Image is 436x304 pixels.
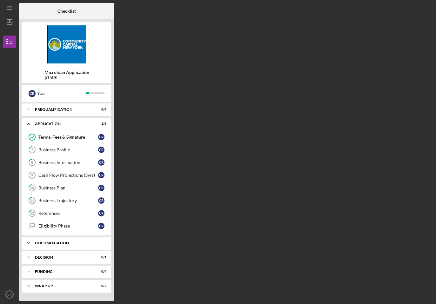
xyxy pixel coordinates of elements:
[44,75,89,80] div: $150K
[98,159,104,166] div: C R
[95,108,106,111] div: 6 / 6
[30,186,34,190] tspan: 10
[95,255,106,259] div: 0 / 1
[31,173,33,177] tspan: 9
[31,148,33,152] tspan: 7
[22,25,111,63] img: Product logo
[38,185,98,190] div: Business Plan
[35,270,91,274] div: Funding
[44,70,89,75] b: Microloan Application
[25,143,108,156] a: 7Business ProfileCR
[38,198,98,203] div: Business Trajectory
[35,241,103,245] div: Documentation
[35,122,91,126] div: Application
[35,108,91,111] div: Prequalification
[25,169,108,182] a: 9Cash Flow Projections (3yrs)CR
[35,284,91,288] div: Wrap up
[95,284,106,288] div: 0 / 2
[38,223,98,228] div: Eligibility Phase
[3,288,16,301] button: CR
[38,135,98,140] div: Terms, Fees & Signature
[25,194,108,207] a: 11Business TrajectoryCR
[35,255,91,259] div: Decision
[98,134,104,140] div: C R
[38,160,98,165] div: Business Information
[30,199,34,203] tspan: 11
[25,207,108,220] a: 12ReferencesCR
[98,172,104,178] div: C R
[25,182,108,194] a: 10Business PlanCR
[98,147,104,153] div: C R
[7,293,12,296] text: CR
[98,185,104,191] div: C R
[25,156,108,169] a: 8Business InformationCR
[38,211,98,216] div: References
[29,90,36,97] div: C R
[98,223,104,229] div: C R
[95,270,106,274] div: 0 / 4
[38,173,98,178] div: Cash Flow Projections (3yrs)
[95,122,106,126] div: 1 / 8
[57,9,76,14] b: Checklist
[38,147,98,152] div: Business Profile
[31,161,33,165] tspan: 8
[25,131,108,143] a: Terms, Fees & SignatureCR
[37,88,86,99] div: You
[25,220,108,232] a: Eligibility PhaseCR
[30,211,34,215] tspan: 12
[98,210,104,216] div: C R
[98,197,104,204] div: C R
